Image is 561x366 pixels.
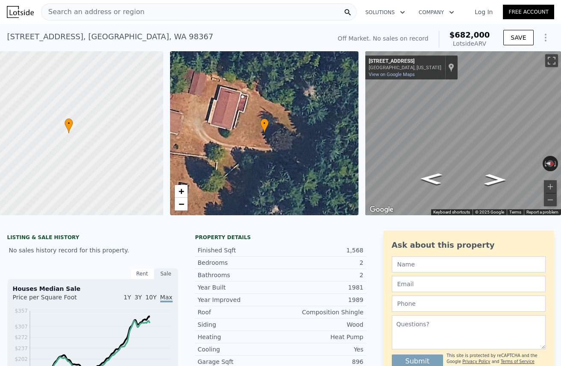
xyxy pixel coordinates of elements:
input: Email [392,276,546,292]
a: Free Account [503,5,554,19]
path: Go South, Mariposa Ln SE [411,170,452,187]
div: Year Improved [198,296,281,304]
button: Rotate clockwise [553,156,558,171]
button: Company [412,5,461,20]
div: Composition Shingle [281,308,364,316]
input: Name [392,256,546,272]
a: Open this area in Google Maps (opens a new window) [367,204,396,215]
span: Search an address or region [41,7,144,17]
div: [STREET_ADDRESS] [369,58,441,65]
a: Terms of Service [501,359,535,364]
button: Show Options [537,29,554,46]
div: Property details [195,234,366,241]
div: [STREET_ADDRESS] , [GEOGRAPHIC_DATA] , WA 98367 [7,31,214,43]
div: 2 [281,271,364,279]
div: Map [365,51,561,215]
div: [GEOGRAPHIC_DATA], [US_STATE] [369,65,441,70]
span: − [178,199,184,209]
tspan: $307 [15,324,28,330]
span: $682,000 [449,30,490,39]
div: 2 [281,258,364,267]
span: + [178,186,184,196]
a: Terms (opens in new tab) [509,210,521,214]
button: SAVE [503,30,533,45]
span: Max [160,294,173,302]
div: • [65,118,73,133]
img: Lotside [7,6,34,18]
a: Zoom out [175,198,188,211]
button: Keyboard shortcuts [433,209,470,215]
span: • [260,120,269,127]
a: Show location on map [448,63,454,72]
a: Log In [464,8,503,16]
a: View on Google Maps [369,72,415,77]
button: Rotate counterclockwise [543,156,547,171]
span: 10Y [145,294,156,301]
a: Report a problem [526,210,558,214]
span: 1Y [123,294,131,301]
div: Houses Median Sale [13,284,173,293]
div: Garage Sqft [198,357,281,366]
a: Zoom in [175,185,188,198]
tspan: $237 [15,346,28,351]
div: Yes [281,345,364,354]
span: © 2025 Google [475,210,504,214]
path: Go North, Mariposa Ln SE [475,171,515,188]
div: Cooling [198,345,281,354]
div: 1989 [281,296,364,304]
button: Zoom in [544,180,557,193]
button: Zoom out [544,193,557,206]
div: Siding [198,320,281,329]
img: Google [367,204,396,215]
div: Sale [154,268,178,279]
div: No sales history record for this property. [7,243,178,258]
div: Lotside ARV [449,39,490,48]
div: 896 [281,357,364,366]
div: Rent [130,268,154,279]
button: Toggle fullscreen view [545,54,558,67]
div: Heating [198,333,281,341]
div: Roof [198,308,281,316]
div: Price per Square Foot [13,293,93,307]
tspan: $357 [15,308,28,314]
span: • [65,120,73,127]
div: Finished Sqft [198,246,281,255]
div: Year Built [198,283,281,292]
div: Heat Pump [281,333,364,341]
div: Bathrooms [198,271,281,279]
div: Ask about this property [392,239,546,251]
div: • [260,118,269,133]
div: Wood [281,320,364,329]
div: Street View [365,51,561,215]
div: 1,568 [281,246,364,255]
div: Bedrooms [198,258,281,267]
tspan: $272 [15,334,28,340]
a: Privacy Policy [462,359,490,364]
button: Reset the view [542,160,558,167]
div: 1981 [281,283,364,292]
input: Phone [392,296,546,312]
tspan: $202 [15,356,28,362]
button: Solutions [358,5,412,20]
span: 3Y [135,294,142,301]
div: Off Market. No sales on record [338,34,428,43]
div: LISTING & SALE HISTORY [7,234,178,243]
